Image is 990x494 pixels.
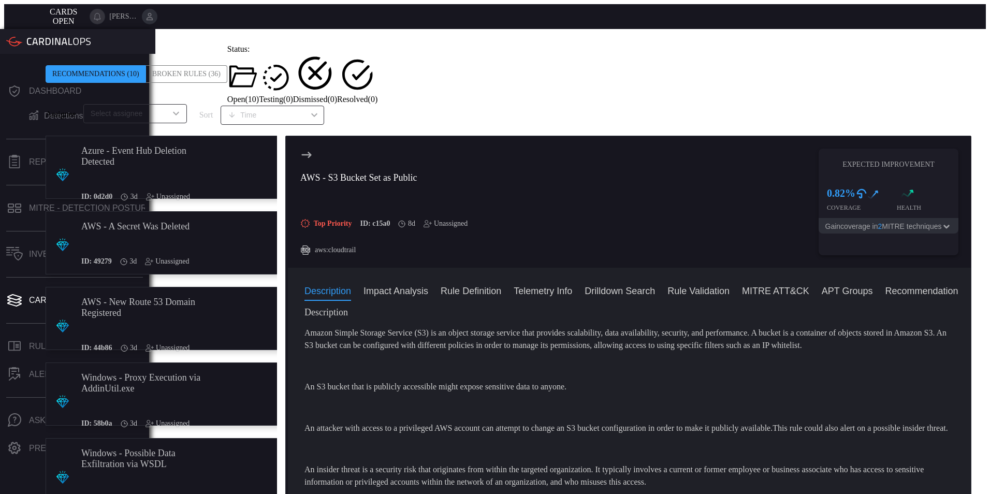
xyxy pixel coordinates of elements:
[227,95,259,104] span: Open ( 10 )
[29,416,112,425] div: Ask Us A Question
[145,344,190,352] div: Unassigned
[304,422,954,434] p: An attacker with access to a privileged AWS account can attempt to change an S3 bucket configurat...
[304,284,351,297] button: Description
[169,106,183,121] button: Open
[304,306,954,318] h3: Description
[81,297,207,318] div: AWS - New Route 53 Domain Registered
[822,284,873,297] button: APT Groups
[827,204,889,212] div: Coverage
[259,95,293,104] span: Testing ( 0 )
[145,419,190,428] div: Unassigned
[227,61,259,104] button: Open(10)
[81,448,207,470] div: Windows - Possible Data Exfiltration via WSDL
[819,218,958,234] button: Gaincoverage in2MITRE techniques
[199,110,213,120] label: sort
[878,222,882,230] span: 2
[29,86,81,96] div: Dashboard
[441,284,501,297] button: Rule Definition
[304,327,954,352] p: Amazon Simple Storage Service (S3) is an object storage service that provides scalability, data a...
[363,284,428,297] button: Impact Analysis
[827,187,855,199] h3: 0.82 %
[228,110,308,120] div: Time
[304,381,954,393] p: An S3 bucket that is publicly accessible might expose sensitive data to anyone.
[146,65,227,83] div: Broken Rules (36)
[300,245,476,255] div: aws:cloudtrail
[300,172,476,183] div: AWS - S3 Bucket Set as Public
[885,284,958,297] button: Recommendation
[337,57,377,104] button: Resolved(0)
[130,193,138,201] span: Sep 14, 2025 3:05 AM
[81,221,207,232] div: AWS - A Secret Was Deleted
[259,63,293,104] button: Testing(0)
[585,284,655,297] button: Drilldown Search
[227,45,250,53] span: Status:
[44,111,83,121] div: Detections
[819,161,958,169] h5: Expected Improvement
[424,220,468,228] div: Unassigned
[29,342,92,351] div: Rule Catalog
[408,220,415,228] span: Sep 09, 2025 4:48 AM
[304,463,954,488] p: An insider threat is a security risk that originates from within the targeted organization. It ty...
[897,204,958,212] div: Health
[46,110,76,119] span: Assignee
[86,107,167,120] input: Select assignee
[53,17,75,25] span: open
[29,370,97,379] div: ALERT ANALYSIS
[109,12,138,21] span: [PERSON_NAME].[PERSON_NAME]
[129,257,137,266] span: Sep 14, 2025 3:05 AM
[130,419,137,428] span: Sep 14, 2025 3:05 AM
[46,65,146,83] div: Recommendations (10)
[29,204,152,213] div: MITRE - Detection Posture
[146,193,190,201] div: Unassigned
[145,257,189,266] div: Unassigned
[293,54,337,104] button: Dismissed(0)
[81,372,207,394] div: Windows - Proxy Execution via AddinUtil.exe
[50,7,77,16] span: Cards
[300,219,352,228] div: Top Priority
[29,444,91,453] div: Preferences
[29,250,77,259] div: Inventory
[81,146,207,167] div: Azure - Event Hub Deletion Detected
[130,344,137,352] span: Sep 14, 2025 3:05 AM
[81,257,112,266] h5: ID: 49279
[29,157,69,167] div: Reports
[667,284,730,297] button: Rule Validation
[29,296,58,305] div: Cards
[514,284,572,297] button: Telemetry Info
[81,419,112,428] h5: ID: 58b0a
[742,284,809,297] button: MITRE ATT&CK
[337,95,377,104] span: Resolved ( 0 )
[293,95,337,104] span: Dismissed ( 0 )
[81,344,112,352] h5: ID: 44b86
[360,220,390,228] h5: ID: c15a0
[81,193,112,201] h5: ID: 0d2d0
